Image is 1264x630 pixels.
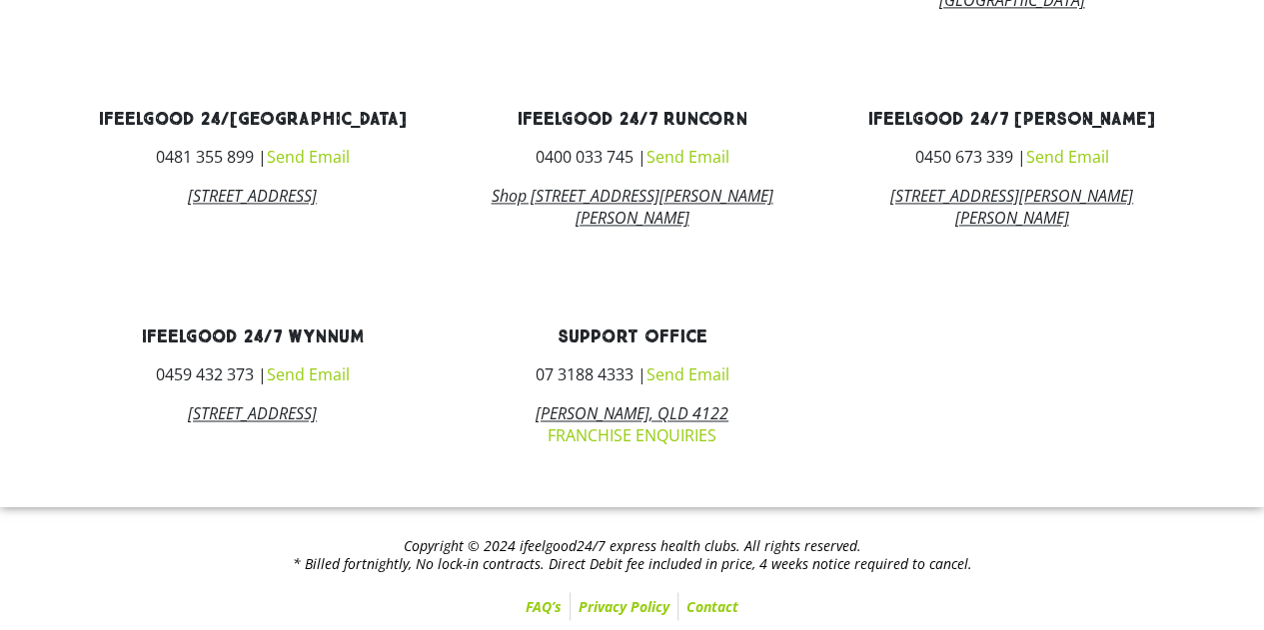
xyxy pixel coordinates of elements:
[266,146,349,168] a: Send Email
[1025,146,1108,168] a: Send Email
[10,592,1254,620] nav: Menu
[78,366,428,382] h3: 0459 432 373 |
[678,592,746,620] a: Contact
[836,149,1186,165] h3: 0450 673 339 |
[518,592,570,620] a: FAQ’s
[517,108,746,131] a: ifeelgood 24/7 Runcorn
[188,185,317,207] a: [STREET_ADDRESS]
[571,592,677,620] a: Privacy Policy
[536,402,728,424] i: [PERSON_NAME], QLD 4122
[141,325,363,348] a: ifeelgood 24/7 Wynnum
[457,366,806,382] h3: 07 3188 4333 |
[266,363,349,385] a: Send Email
[491,185,772,229] a: Shop [STREET_ADDRESS][PERSON_NAME][PERSON_NAME]
[645,363,728,385] a: Send Email
[457,328,806,346] h3: Support Office
[78,149,428,165] h3: 0481 355 899 |
[645,146,728,168] a: Send Email
[868,108,1155,131] a: ifeelgood 24/7 [PERSON_NAME]
[890,185,1133,229] a: [STREET_ADDRESS][PERSON_NAME][PERSON_NAME]
[98,108,406,131] a: ifeelgood 24/[GEOGRAPHIC_DATA]
[548,424,716,446] a: FRANCHISE ENQUIRIES
[188,402,317,424] a: [STREET_ADDRESS]
[457,149,806,165] h3: 0400 033 745 |
[10,536,1254,572] h2: Copyright © 2024 ifeelgood24/7 express health clubs. All rights reserved. * Billed fortnightly, N...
